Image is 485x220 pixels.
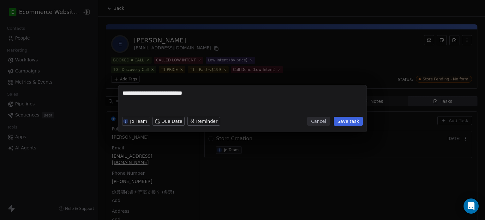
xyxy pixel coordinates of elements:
div: Jo Team [130,119,147,123]
span: Reminder [196,118,217,124]
button: Due Date [153,117,185,126]
button: Save task [334,117,363,126]
span: Due Date [161,118,182,124]
button: Reminder [187,117,220,126]
div: J [125,119,126,124]
button: Cancel [307,117,330,126]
